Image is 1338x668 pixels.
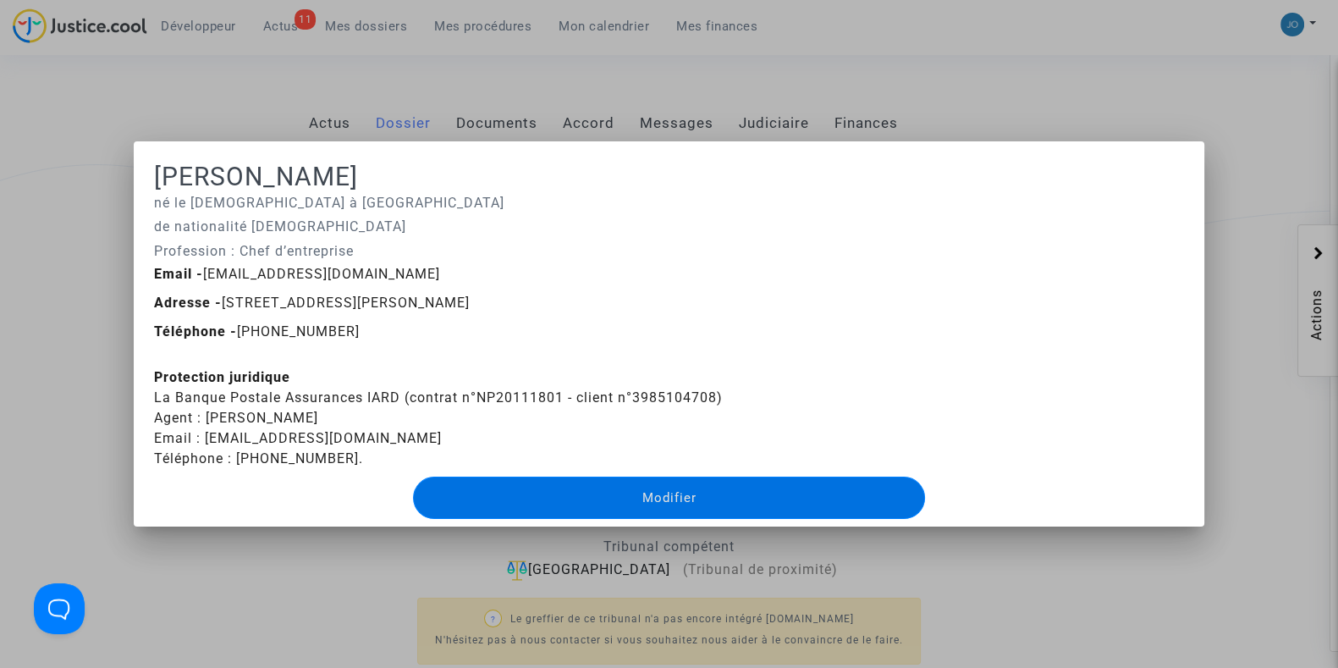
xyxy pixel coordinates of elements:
div: v 4.0.25 [47,27,83,41]
img: website_grey.svg [27,44,41,58]
span: Modifier [641,490,696,505]
p: de nationalité [DEMOGRAPHIC_DATA] [154,216,1184,237]
span: [EMAIL_ADDRESS][DOMAIN_NAME] [154,266,440,282]
img: tab_domain_overview_orange.svg [69,98,82,112]
p: Profession : Chef d’entreprise [154,240,1184,262]
span: [STREET_ADDRESS][PERSON_NAME] [154,295,470,311]
b: Email - [154,266,203,282]
p: né le [DEMOGRAPHIC_DATA] à [GEOGRAPHIC_DATA] [154,192,1184,213]
span: Email : [EMAIL_ADDRESS][DOMAIN_NAME] [154,430,442,446]
div: Domaine: [DOMAIN_NAME] [44,44,191,58]
b: Adresse - [154,295,222,311]
iframe: Help Scout Beacon - Open [34,583,85,634]
img: tab_keywords_by_traffic_grey.svg [192,98,206,112]
div: Mots-clés [211,100,259,111]
div: La Banque Postale Assurances IARD (contrat n°NP20111801 - client n°3985104708) [154,367,1184,469]
div: Domaine [87,100,130,111]
button: Modifier [413,477,924,519]
img: logo_orange.svg [27,27,41,41]
h1: [PERSON_NAME] [154,162,1184,192]
b: Protection juridique [154,369,290,385]
span: [PHONE_NUMBER] [154,323,360,340]
span: Téléphone : [PHONE_NUMBER]. [154,450,363,466]
b: Téléphone - [154,323,237,340]
span: Agent : [PERSON_NAME] [154,410,318,426]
